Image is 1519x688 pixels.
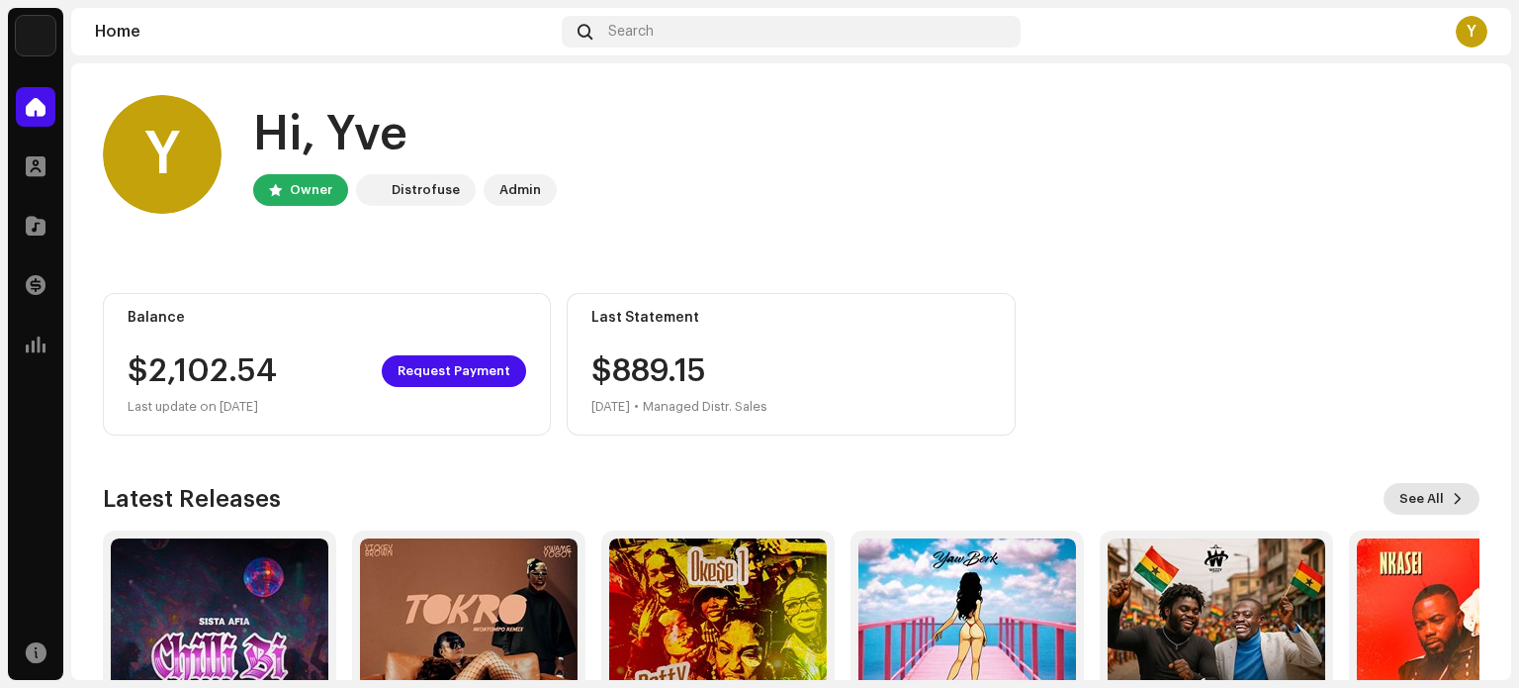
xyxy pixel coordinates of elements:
[253,103,557,166] div: Hi, Yve
[290,178,332,202] div: Owner
[398,351,510,391] span: Request Payment
[128,395,526,419] div: Last update on [DATE]
[1384,483,1479,515] button: See All
[360,178,384,202] img: d2aa0cbd-a7c5-4415-a2db-d89cbbfee7ff
[1399,479,1444,519] span: See All
[382,355,526,387] button: Request Payment
[103,293,551,436] re-o-card-value: Balance
[103,95,222,214] div: Y
[608,24,654,40] span: Search
[591,395,630,419] div: [DATE]
[95,24,554,40] div: Home
[1456,16,1487,48] div: Y
[499,178,541,202] div: Admin
[643,395,767,419] div: Managed Distr. Sales
[392,178,460,202] div: Distrofuse
[103,483,281,515] h3: Latest Releases
[16,16,55,55] img: d2aa0cbd-a7c5-4415-a2db-d89cbbfee7ff
[567,293,1015,436] re-o-card-value: Last Statement
[128,310,526,326] div: Balance
[591,310,990,326] div: Last Statement
[634,395,639,419] div: •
